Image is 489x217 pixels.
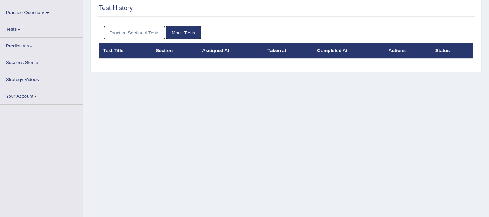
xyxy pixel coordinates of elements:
th: Test Title [99,43,152,59]
a: Predictions [0,38,83,52]
a: Tests [0,21,83,35]
th: Assigned At [198,43,264,59]
th: Completed At [313,43,384,59]
a: Strategy Videos [0,71,83,85]
th: Actions [384,43,431,59]
h2: Test History [99,5,133,12]
th: Taken at [264,43,313,59]
a: Success Stories [0,54,83,68]
th: Section [152,43,198,59]
a: Practice Sectional Tests [104,26,165,39]
th: Status [431,43,473,59]
a: Your Account [0,88,83,102]
a: Mock Tests [166,26,201,39]
a: Practice Questions [0,4,83,18]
